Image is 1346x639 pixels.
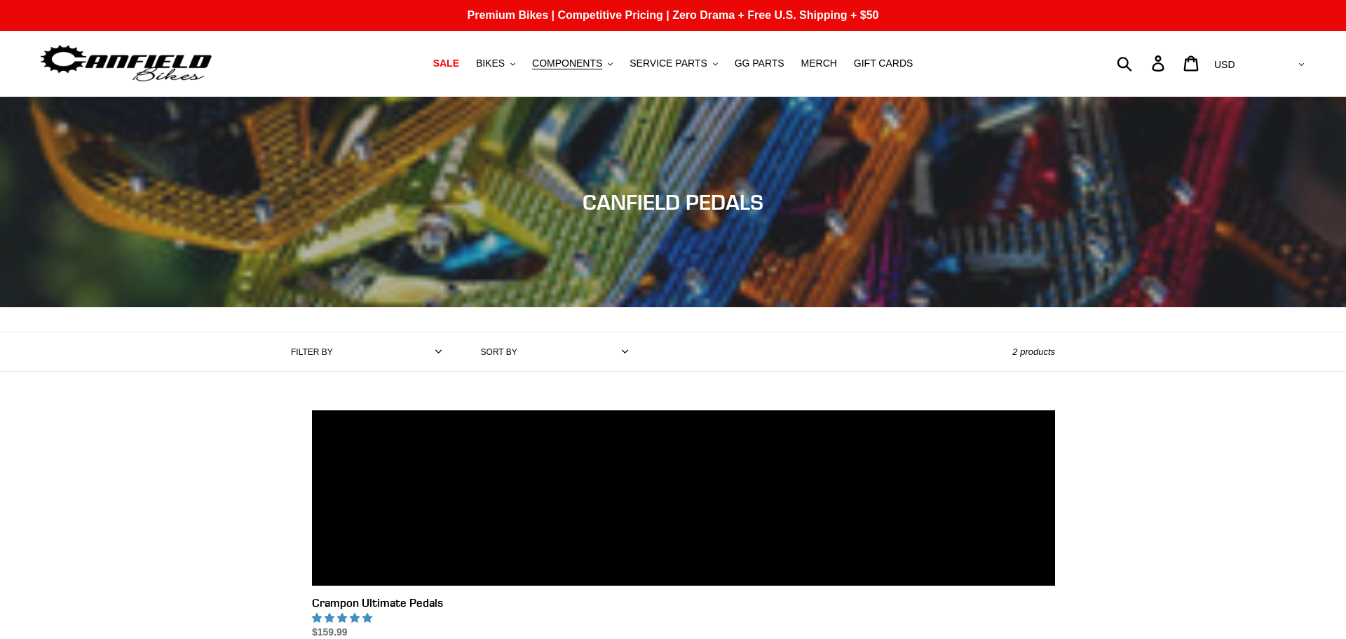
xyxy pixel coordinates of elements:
[291,346,333,358] label: Filter by
[39,41,214,86] img: Canfield Bikes
[469,54,522,73] button: BIKES
[1124,48,1160,79] input: Search
[525,54,620,73] button: COMPONENTS
[426,54,466,73] a: SALE
[623,54,724,73] button: SERVICE PARTS
[801,58,837,69] span: MERCH
[476,58,505,69] span: BIKES
[433,58,459,69] span: SALE
[583,189,763,215] span: CANFIELD PEDALS
[735,58,784,69] span: GG PARTS
[630,58,707,69] span: SERVICE PARTS
[847,54,920,73] a: GIFT CARDS
[728,54,791,73] a: GG PARTS
[481,346,517,358] label: Sort by
[854,58,913,69] span: GIFT CARDS
[532,58,602,69] span: COMPONENTS
[1012,347,1055,357] span: 2 products
[794,54,844,73] a: MERCH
